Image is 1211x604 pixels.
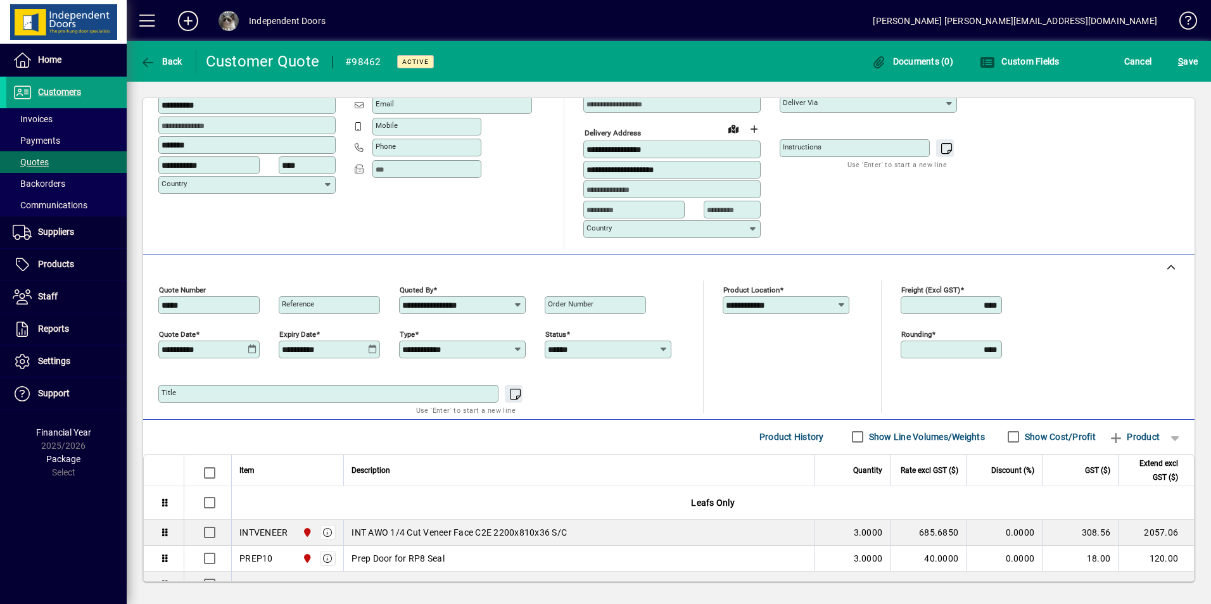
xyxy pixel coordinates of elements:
span: Product History [759,427,824,447]
button: Add [168,9,208,32]
mat-label: Quote date [159,329,196,338]
button: Product History [754,425,829,448]
span: Discount (%) [991,463,1034,477]
span: Product [1108,427,1160,447]
mat-label: Type [400,329,415,338]
span: Quotes [13,157,49,167]
span: Description [352,463,390,477]
a: Staff [6,281,127,313]
button: Documents (0) [868,50,956,73]
mat-label: Instructions [783,142,821,151]
span: Custom Fields [980,56,1060,66]
mat-label: Quoted by [400,285,433,294]
span: Item [239,463,255,477]
span: 3.0000 [854,526,883,539]
mat-label: Mobile [376,121,398,130]
span: Documents (0) [871,56,953,66]
td: 0.0000 [966,520,1042,546]
div: 685.6850 [898,526,958,539]
a: Suppliers [6,217,127,248]
app-page-header-button: Back [127,50,196,73]
mat-label: Country [162,179,187,188]
a: View on map [723,118,744,139]
a: Communications [6,194,127,216]
button: Custom Fields [977,50,1063,73]
a: Quotes [6,151,127,173]
a: Knowledge Base [1170,3,1195,44]
mat-label: Reference [282,299,314,308]
td: 2057.06 [1118,520,1194,546]
span: Settings [38,356,70,366]
td: 0.0000 [966,546,1042,572]
mat-label: Quote number [159,285,206,294]
mat-label: Title [162,388,176,397]
a: Products [6,249,127,280]
div: INTVENEER [239,526,288,539]
mat-label: Email [376,99,394,108]
a: Reports [6,313,127,345]
mat-hint: Use 'Enter' to start a new line [416,403,516,417]
button: Cancel [1121,50,1155,73]
button: Choose address [744,119,764,139]
div: PREP10 [239,552,273,565]
div: #98462 [345,52,381,72]
mat-label: Phone [376,142,396,151]
span: Package [46,454,80,464]
mat-label: Status [545,329,566,338]
button: Product [1102,425,1166,448]
span: Products [38,259,74,269]
label: Show Cost/Profit [1022,431,1096,443]
span: Quantity [853,463,882,477]
a: Home [6,44,127,76]
span: Backorders [13,179,65,189]
div: Leafs Only [232,486,1194,519]
a: Payments [6,130,127,151]
span: 3.0000 [854,552,883,565]
span: Customers [38,87,81,97]
span: Christchurch [299,525,314,539]
mat-label: Deliver via [783,98,818,107]
span: Back [140,56,182,66]
span: Suppliers [38,227,74,237]
span: Reports [38,324,69,334]
mat-label: Expiry date [279,329,316,338]
mat-label: Product location [723,285,780,294]
span: Staff [38,291,58,301]
span: Prep Door for RP8 Seal [352,552,445,565]
span: Communications [13,200,87,210]
mat-label: Rounding [901,329,932,338]
button: Save [1175,50,1201,73]
span: Support [38,388,70,398]
span: Extend excl GST ($) [1126,456,1178,484]
div: Customer Quote [206,51,320,72]
td: 120.00 [1118,546,1194,572]
td: 18.00 [1042,546,1118,572]
button: Profile [208,9,249,32]
span: Cancel [1124,51,1152,72]
span: GST ($) [1085,463,1110,477]
span: Invoices [13,114,53,124]
a: Settings [6,346,127,377]
div: Independent Doors [249,11,326,31]
a: Support [6,378,127,410]
mat-label: Order number [548,299,593,308]
mat-label: Freight (excl GST) [901,285,960,294]
div: 40.0000 [898,552,958,565]
mat-label: Country [586,223,612,232]
span: Payments [13,135,60,146]
span: ave [1178,51,1198,72]
span: Financial Year [36,427,91,437]
span: S [1178,56,1183,66]
span: Home [38,54,61,65]
span: Active [402,58,429,66]
td: 308.56 [1042,520,1118,546]
mat-hint: Use 'Enter' to start a new line [847,157,947,172]
span: Rate excl GST ($) [901,463,958,477]
span: INT AWO 1/4 Cut Veneer Face C2E 2200x810x36 S/C [352,526,567,539]
a: Backorders [6,173,127,194]
div: [PERSON_NAME] [PERSON_NAME][EMAIL_ADDRESS][DOMAIN_NAME] [873,11,1157,31]
label: Show Line Volumes/Weights [866,431,985,443]
span: Christchurch [299,551,314,565]
a: Invoices [6,108,127,130]
button: Back [137,50,186,73]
